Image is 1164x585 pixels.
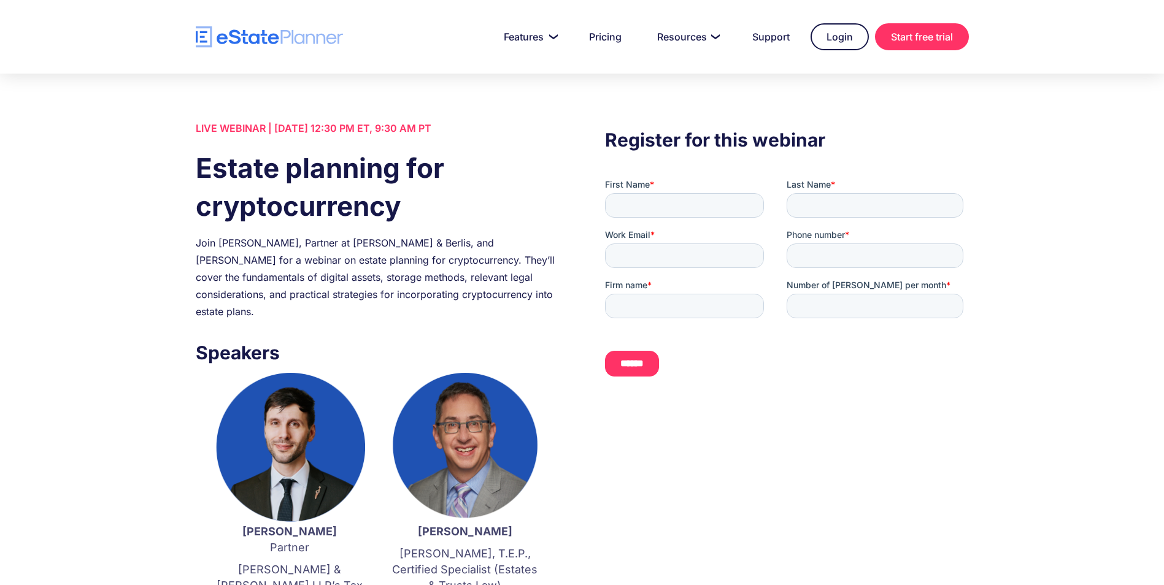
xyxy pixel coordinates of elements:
[196,149,559,225] h1: Estate planning for cryptocurrency
[196,120,559,137] div: LIVE WEBINAR | [DATE] 12:30 PM ET, 9:30 AM PT
[875,23,969,50] a: Start free trial
[196,234,559,320] div: Join [PERSON_NAME], Partner at [PERSON_NAME] & Berlis, and [PERSON_NAME] for a webinar on estate ...
[811,23,869,50] a: Login
[738,25,804,49] a: Support
[605,126,968,154] h3: Register for this webinar
[574,25,636,49] a: Pricing
[642,25,731,49] a: Resources
[214,524,365,556] p: Partner
[196,338,559,367] h3: Speakers
[418,525,512,538] strong: [PERSON_NAME]
[605,178,968,387] iframe: Form 0
[196,26,343,48] a: home
[242,525,337,538] strong: [PERSON_NAME]
[489,25,568,49] a: Features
